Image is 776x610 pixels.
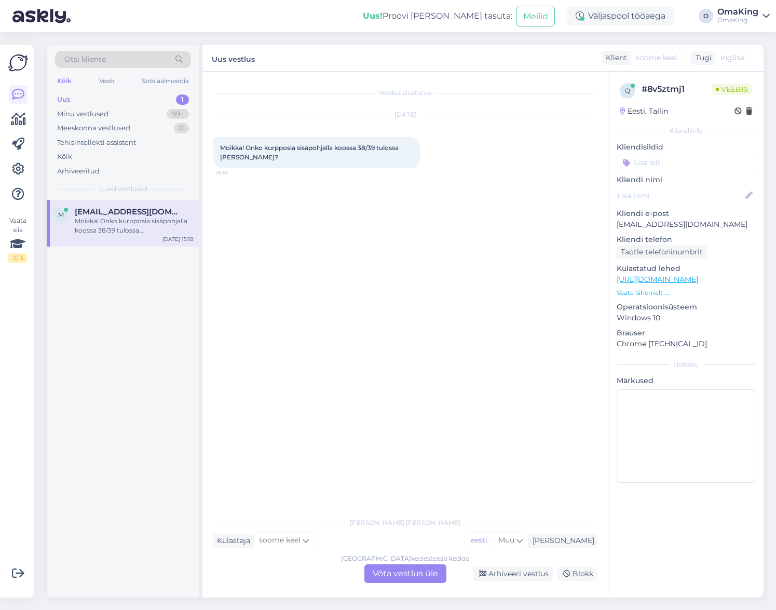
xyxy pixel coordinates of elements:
font: Märkused [617,376,654,385]
font: / 3 [16,254,23,262]
font: Kliendiinfo [670,127,703,134]
font: 99+ [172,110,184,118]
font: [PERSON_NAME] [PERSON_NAME] [350,519,460,526]
font: Kõik [57,152,72,160]
font: Arhiveeri vestlus [488,569,549,578]
font: soome keel [636,53,677,62]
a: [URL][DOMAIN_NAME] [617,275,698,284]
input: Lisa silt [617,155,755,170]
font: Meeskonna vestlused [57,124,130,132]
font: 1 [181,95,184,103]
font: Taotle telefoninumbrit [621,247,703,256]
font: Operatsioonisüsteem [617,302,697,311]
font: Inglise [720,53,744,62]
font: Windows 10 [617,313,660,322]
font: [DATE] [394,111,416,118]
font: O [703,12,709,20]
button: Meilid [516,6,555,26]
font: Blokk [573,569,593,578]
font: Meilid [523,11,548,21]
font: Kliendi e-post [617,209,669,218]
font: Otsi kliente [64,55,106,64]
font: Lisatasu [673,360,699,368]
font: soome keel [259,535,301,545]
font: # [642,84,647,94]
font: Veebis [721,85,748,94]
input: Lisa nimi [617,190,743,201]
font: Väljaspool tööaega [588,11,665,21]
font: 0 [179,124,184,132]
font: Võta vestlus üle [373,568,438,578]
font: Chrome [TECHNICAL_ID] [617,339,707,348]
font: 8v5ztmj1 [647,84,685,94]
font: m [58,211,64,219]
font: [PERSON_NAME] [533,536,594,545]
font: Kliendisildid [617,142,663,152]
span: marika.hjelm@gmail.com [75,207,183,216]
font: Moikka! Onko kurpposia sisäpohjalla koossa 38/39 tulossa [PERSON_NAME]? [75,217,187,243]
font: q [625,87,630,94]
img: Askly logo [8,53,28,73]
font: Minu vestlused [57,110,108,118]
font: Uus! [363,11,383,21]
font: Tehisintellekti assistent [57,138,136,146]
font: Arhiveeritud [57,167,100,175]
font: eesti [470,535,487,545]
font: Külastatud lehed [617,264,680,273]
font: Klient [606,53,627,62]
font: [DATE] 15:18 [162,236,193,242]
font: Veeb [99,77,114,85]
font: Uus vestlus [212,55,255,64]
font: Kliendi telefon [617,235,672,244]
font: Kliendi nimi [617,175,662,184]
font: Brauser [617,328,645,337]
font: 2 [12,254,16,262]
font: Vaata siia [9,216,26,234]
font: Proovi [PERSON_NAME] tasuta: [383,11,512,21]
font: Külastaja [217,536,250,545]
font: Kõik [57,77,72,85]
font: [GEOGRAPHIC_DATA] [341,554,411,562]
font: keelest [411,554,433,562]
font: Tugi [696,53,712,62]
font: OmaKing [717,16,747,24]
font: Eesti, Tallin [628,106,668,116]
font: [EMAIL_ADDRESS][DOMAIN_NAME] [75,207,217,216]
a: OmaKingOmaKing [717,8,770,24]
font: Vestlus alustatud [379,89,432,97]
font: OmaKing [717,7,758,17]
font: 15:18 [216,169,227,176]
font: eesti keelde [433,554,469,562]
font: Sotsiaalmeedia [142,77,189,85]
font: Uus [57,95,71,103]
font: Uued vestlused [99,185,147,193]
font: Moikka! Onko kurpposia sisäpohjalla koossa 38/39 tulossa [PERSON_NAME]? [220,144,400,161]
font: Vaata lähemalt ... [617,289,669,296]
font: Muu [498,535,514,545]
font: [EMAIL_ADDRESS][DOMAIN_NAME] [617,220,747,229]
